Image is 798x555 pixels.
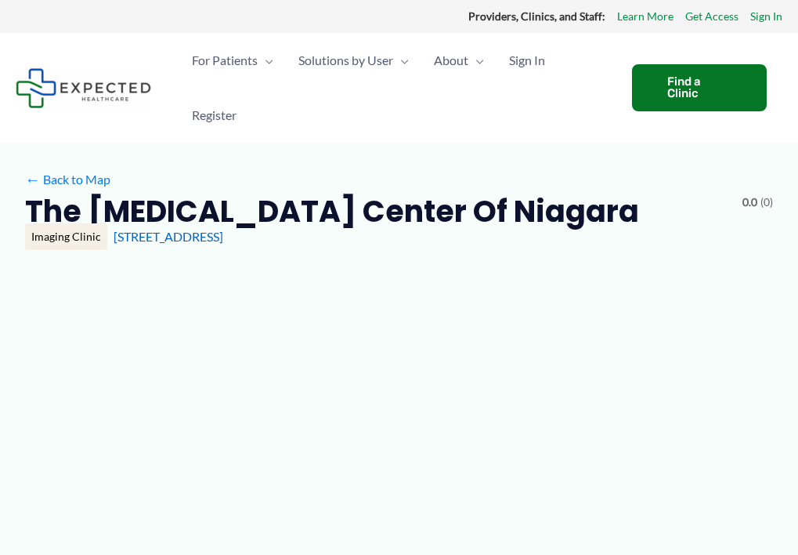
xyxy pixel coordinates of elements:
[179,33,286,88] a: For PatientsMenu Toggle
[16,68,151,108] img: Expected Healthcare Logo - side, dark font, small
[25,192,639,230] h2: The [MEDICAL_DATA] Center of Niagara
[685,6,738,27] a: Get Access
[434,33,468,88] span: About
[632,64,767,111] a: Find a Clinic
[393,33,409,88] span: Menu Toggle
[25,172,40,187] span: ←
[468,33,484,88] span: Menu Toggle
[750,6,782,27] a: Sign In
[192,88,237,143] span: Register
[298,33,393,88] span: Solutions by User
[496,33,558,88] a: Sign In
[25,168,110,191] a: ←Back to Map
[760,192,773,212] span: (0)
[179,33,616,143] nav: Primary Site Navigation
[192,33,258,88] span: For Patients
[617,6,673,27] a: Learn More
[509,33,545,88] span: Sign In
[179,88,249,143] a: Register
[742,192,757,212] span: 0.0
[286,33,421,88] a: Solutions by UserMenu Toggle
[468,9,605,23] strong: Providers, Clinics, and Staff:
[25,223,107,250] div: Imaging Clinic
[114,229,223,244] a: [STREET_ADDRESS]
[258,33,273,88] span: Menu Toggle
[421,33,496,88] a: AboutMenu Toggle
